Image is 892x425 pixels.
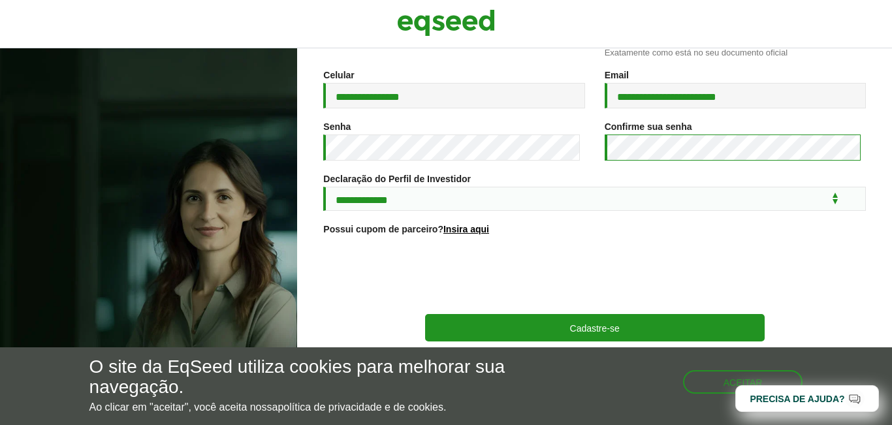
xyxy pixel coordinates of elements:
div: Exatamente como está no seu documento oficial [605,48,866,57]
label: Declaração do Perfil de Investidor [323,174,471,183]
label: Senha [323,122,351,131]
label: Possui cupom de parceiro? [323,225,489,234]
button: Aceitar [683,370,803,394]
label: Confirme sua senha [605,122,692,131]
button: Cadastre-se [425,314,765,341]
a: Insira aqui [443,225,489,234]
h5: O site da EqSeed utiliza cookies para melhorar sua navegação. [89,357,518,398]
img: EqSeed Logo [397,7,495,39]
iframe: reCAPTCHA [496,250,694,301]
label: Email [605,71,629,80]
label: Celular [323,71,354,80]
a: política de privacidade e de cookies [278,402,443,413]
p: Ao clicar em "aceitar", você aceita nossa . [89,401,518,413]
